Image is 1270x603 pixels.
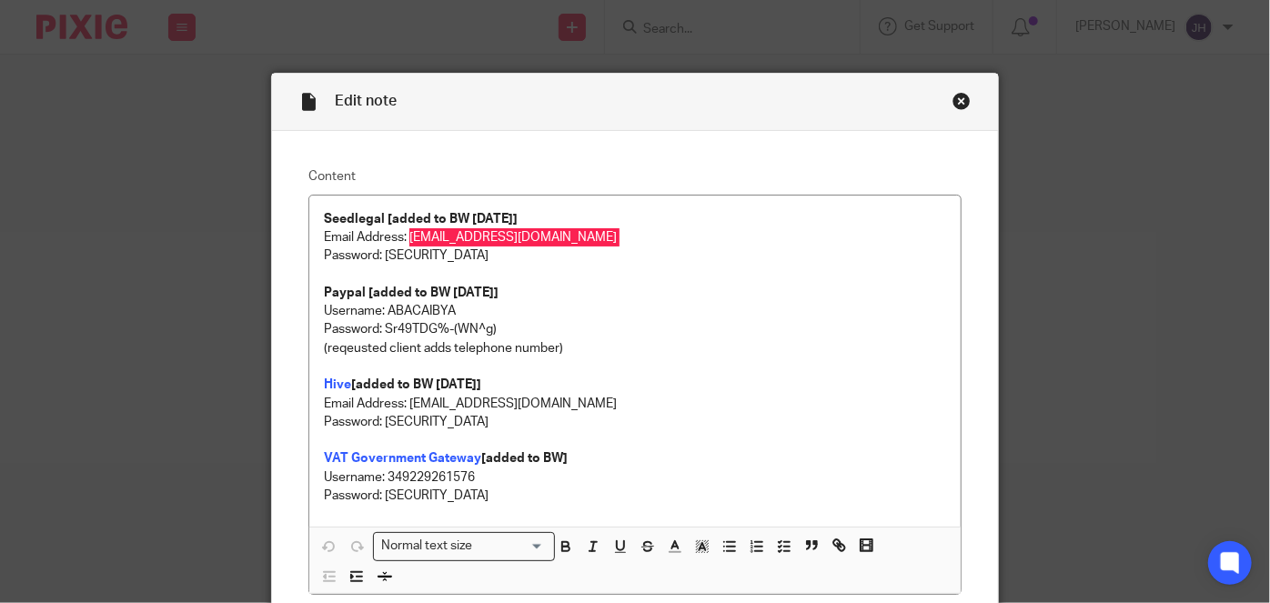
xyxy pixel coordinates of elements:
[308,167,962,186] label: Content
[324,413,946,431] p: Password: [SECURITY_DATA]
[952,92,971,110] div: Close this dialog window
[324,487,946,505] p: Password: [SECURITY_DATA]
[373,532,555,560] div: Search for option
[324,395,946,413] p: Email Address: [EMAIL_ADDRESS][DOMAIN_NAME]
[335,94,397,108] span: Edit note
[324,378,351,391] a: Hive
[324,320,946,338] p: Password: Sr49TDG%-(WN^g)
[378,537,477,556] span: Normal text size
[324,302,946,320] p: Username: ABACAIBYA
[324,213,518,226] strong: Seedlegal [added to BW [DATE]]
[324,468,946,487] p: Username: 349229261576
[481,452,568,465] strong: [added to BW]
[324,228,946,246] p: Email Address: [EMAIL_ADDRESS][DOMAIN_NAME]
[324,339,946,357] p: (reqeusted client adds telephone number)
[324,286,499,299] strong: Paypal [added to BW [DATE]]
[324,452,481,465] a: VAT Government Gateway
[479,537,544,556] input: Search for option
[324,246,946,265] p: Password: [SECURITY_DATA]
[351,378,481,391] strong: [added to BW [DATE]]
